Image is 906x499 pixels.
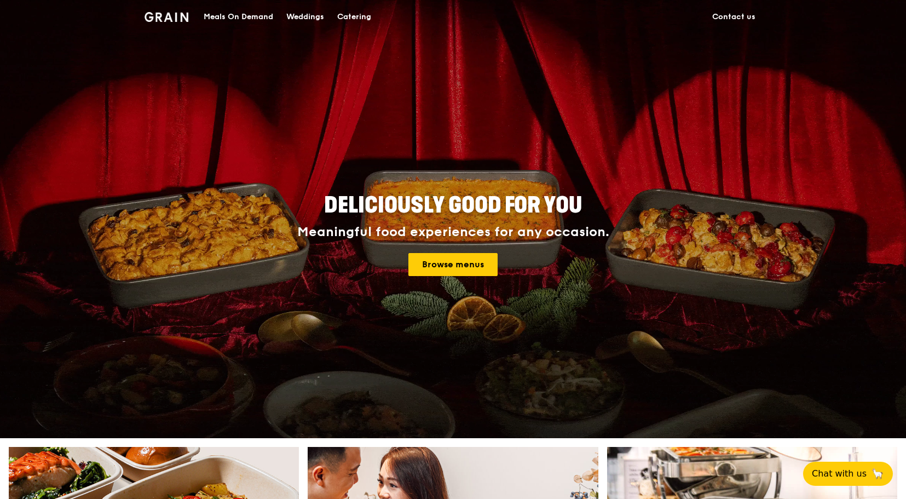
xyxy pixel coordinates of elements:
[204,1,273,33] div: Meals On Demand
[256,225,650,240] div: Meaningful food experiences for any occasion.
[871,467,884,480] span: 🦙
[324,192,582,219] span: Deliciously good for you
[280,1,331,33] a: Weddings
[337,1,371,33] div: Catering
[286,1,324,33] div: Weddings
[408,253,498,276] a: Browse menus
[331,1,378,33] a: Catering
[706,1,762,33] a: Contact us
[803,462,893,486] button: Chat with us🦙
[812,467,867,480] span: Chat with us
[145,12,189,22] img: Grain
